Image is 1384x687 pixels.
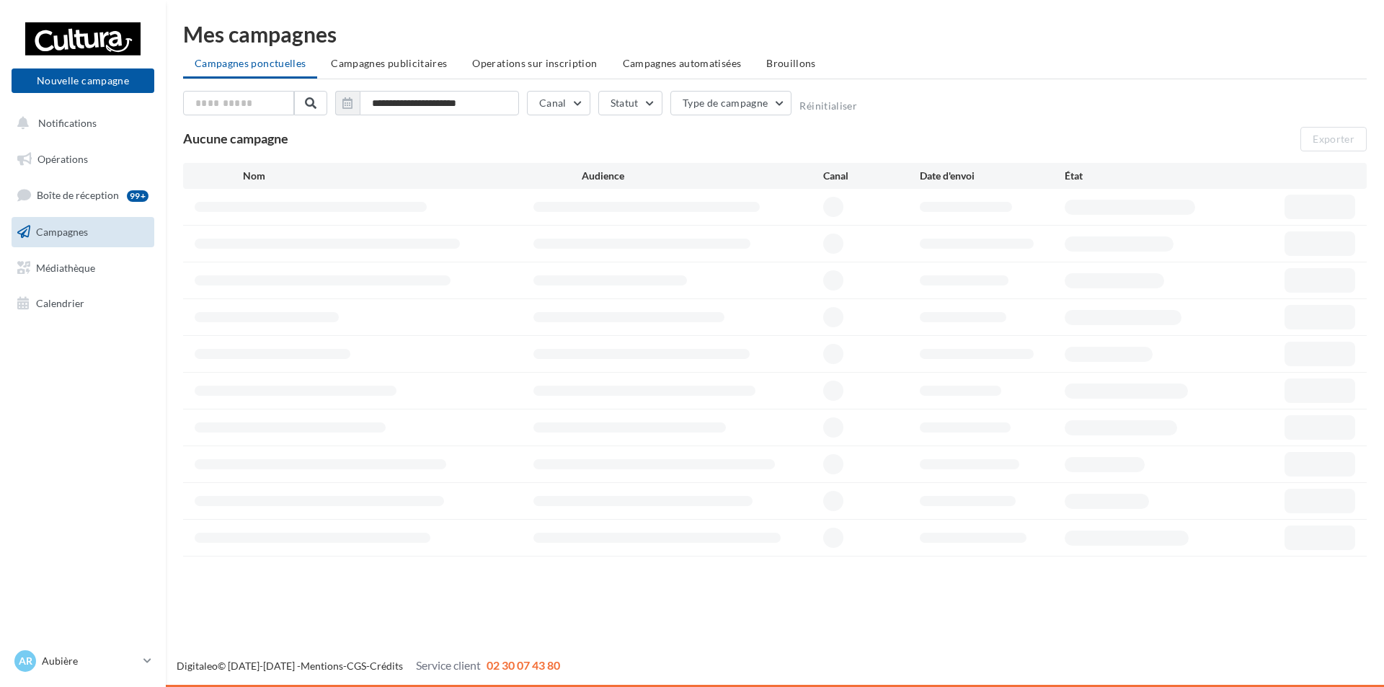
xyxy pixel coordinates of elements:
span: Campagnes automatisées [623,57,742,69]
span: Campagnes publicitaires [331,57,447,69]
div: Nom [243,169,582,183]
a: Médiathèque [9,253,157,283]
div: Date d'envoi [920,169,1065,183]
button: Nouvelle campagne [12,68,154,93]
span: Médiathèque [36,261,95,273]
button: Exporter [1300,127,1367,151]
div: État [1065,169,1210,183]
span: Brouillons [766,57,816,69]
span: Aucune campagne [183,130,288,146]
span: Service client [416,658,481,672]
span: Ar [19,654,32,668]
a: Opérations [9,144,157,174]
span: Campagnes [36,226,88,238]
a: Calendrier [9,288,157,319]
span: 02 30 07 43 80 [487,658,560,672]
p: Aubière [42,654,138,668]
span: Notifications [38,117,97,129]
div: 99+ [127,190,148,202]
span: Boîte de réception [37,189,119,201]
span: Opérations [37,153,88,165]
button: Réinitialiser [799,100,857,112]
span: Calendrier [36,297,84,309]
button: Type de campagne [670,91,792,115]
button: Canal [527,91,590,115]
button: Notifications [9,108,151,138]
span: Operations sur inscription [472,57,597,69]
button: Statut [598,91,662,115]
a: Mentions [301,660,343,672]
span: © [DATE]-[DATE] - - - [177,660,560,672]
div: Audience [582,169,823,183]
div: Canal [823,169,920,183]
a: CGS [347,660,366,672]
a: Ar Aubière [12,647,154,675]
div: Mes campagnes [183,23,1367,45]
a: Digitaleo [177,660,218,672]
a: Campagnes [9,217,157,247]
a: Crédits [370,660,403,672]
a: Boîte de réception99+ [9,179,157,210]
